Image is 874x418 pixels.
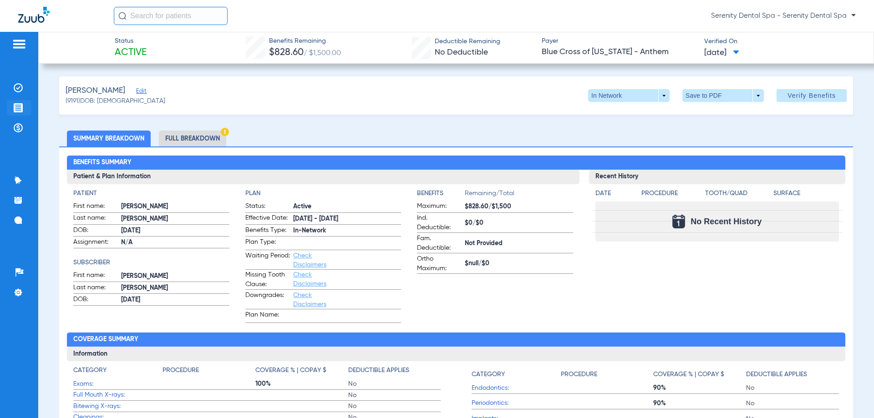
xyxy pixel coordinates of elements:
h4: Procedure [163,366,199,375]
span: DOB: [73,295,118,306]
span: Last name: [73,283,118,294]
span: N/A [121,238,229,247]
span: Serenity Dental Spa - Serenity Dental Spa [711,11,856,20]
span: Missing Tooth Clause: [245,270,290,289]
button: In Network [588,89,670,102]
h4: Deductible Applies [348,366,409,375]
h4: Tooth/Quad [705,189,770,198]
span: Plan Type: [245,237,290,250]
h3: Information [67,347,845,361]
li: Summary Breakdown [67,131,151,146]
span: $null/$0 [465,259,573,268]
app-breakdown-title: Coverage % | Copay $ [653,366,746,383]
span: DOB: [73,226,118,237]
span: Active [115,46,147,59]
h4: Coverage % | Copay $ [653,370,724,379]
span: Endodontics: [472,383,561,393]
span: Edit [136,88,144,96]
h3: Recent History [589,170,845,184]
span: Waiting Period: [245,251,290,269]
img: Search Icon [118,12,127,20]
h4: Subscriber [73,258,229,267]
span: Deductible Remaining [435,37,500,46]
span: Benefits Remaining [269,36,341,46]
span: Exams: [73,379,163,389]
span: Maximum: [417,201,462,212]
app-breakdown-title: Category [472,366,561,383]
h4: Date [595,189,634,198]
span: 90% [653,399,746,408]
span: No [746,383,839,393]
app-breakdown-title: Benefits [417,189,465,201]
span: Active [293,202,401,212]
app-breakdown-title: Procedure [561,366,654,383]
span: [PERSON_NAME] [121,214,229,224]
app-breakdown-title: Deductible Applies [348,366,441,378]
span: No [348,379,441,388]
span: No [348,402,441,411]
app-breakdown-title: Procedure [163,366,255,378]
h4: Category [472,370,505,379]
span: [DATE] [704,47,739,59]
span: No Deductible [435,48,488,56]
app-breakdown-title: Procedure [641,189,702,201]
span: Fam. Deductible: [417,234,462,253]
span: 90% [653,383,746,393]
h4: Benefits [417,189,465,198]
app-breakdown-title: Deductible Applies [746,366,839,383]
span: Ortho Maximum: [417,254,462,273]
span: Assignment: [73,237,118,248]
span: Full Mouth X-rays: [73,390,163,400]
app-breakdown-title: Surface [773,189,838,201]
span: Remaining/Total [465,189,573,201]
span: Benefits Type: [245,226,290,237]
img: Zuub Logo [18,7,50,23]
span: [DATE] [121,295,229,305]
span: $0/$0 [465,218,573,228]
span: No [348,391,441,400]
span: Plan Name: [245,310,290,322]
span: Verify Benefits [788,92,836,99]
span: Status [115,36,147,46]
span: First name: [73,201,118,212]
h4: Surface [773,189,838,198]
h4: Deductible Applies [746,370,807,379]
span: Payer [542,36,696,46]
span: Blue Cross of [US_STATE] - Anthem [542,46,696,58]
app-breakdown-title: Tooth/Quad [705,189,770,201]
span: $828.60/$1,500 [465,202,573,212]
h2: Benefits Summary [67,156,845,170]
h4: Procedure [641,189,702,198]
app-breakdown-title: Plan [245,189,401,198]
app-breakdown-title: Patient [73,189,229,198]
button: Verify Benefits [777,89,847,102]
app-breakdown-title: Date [595,189,634,201]
span: [PERSON_NAME] [66,85,125,96]
span: Downgrades: [245,291,290,309]
span: Effective Date: [245,213,290,224]
input: Search for patients [114,7,228,25]
app-breakdown-title: Coverage % | Copay $ [255,366,348,378]
span: Periodontics: [472,398,561,408]
span: [PERSON_NAME] [121,202,229,212]
h4: Procedure [561,370,597,379]
img: Calendar [672,215,685,228]
span: [PERSON_NAME] [121,272,229,281]
img: Hazard [221,128,229,136]
span: Verified On [704,37,859,46]
app-breakdown-title: Category [73,366,163,378]
h4: Coverage % | Copay $ [255,366,326,375]
span: 100% [255,379,348,388]
span: Bitewing X-rays: [73,402,163,411]
button: Save to PDF [682,89,764,102]
li: Full Breakdown [159,131,226,146]
span: [DATE] - [DATE] [293,214,401,224]
a: Check Disclaimers [293,252,326,268]
span: In-Network [293,226,401,236]
span: Status: [245,201,290,212]
span: [DATE] [121,226,229,236]
span: Ind. Deductible: [417,213,462,232]
span: No [746,399,839,408]
span: First name: [73,271,118,282]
